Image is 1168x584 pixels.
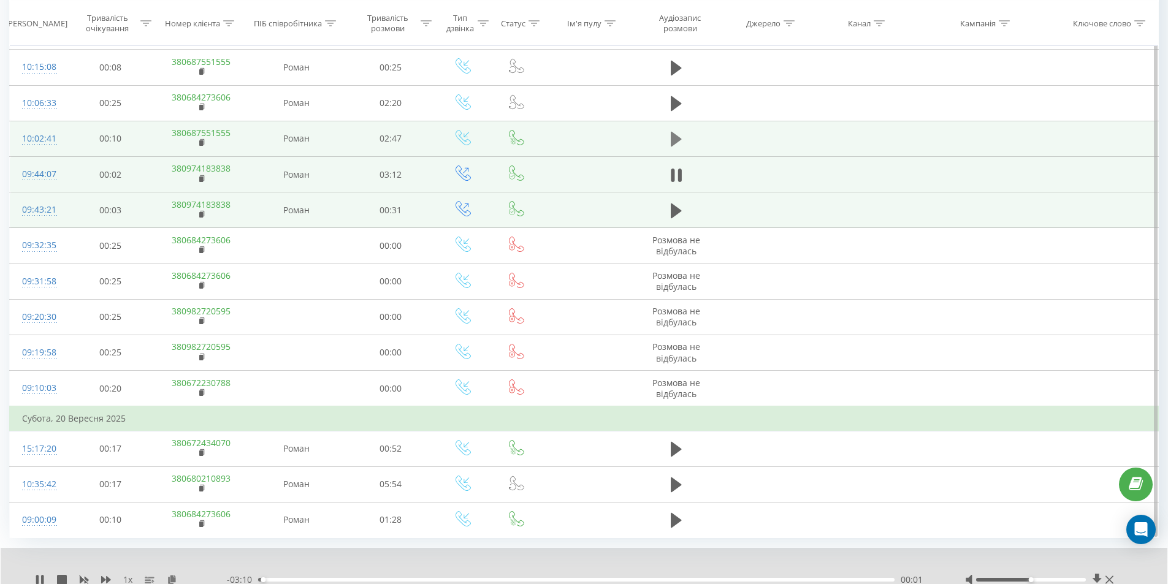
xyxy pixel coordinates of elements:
[172,341,231,352] a: 380982720595
[247,50,346,85] td: Роман
[346,371,435,407] td: 00:00
[1126,515,1156,544] div: Open Intercom Messenger
[66,121,155,156] td: 00:10
[66,264,155,299] td: 00:25
[346,121,435,156] td: 02:47
[346,192,435,228] td: 00:31
[22,270,54,294] div: 09:31:58
[172,162,231,174] a: 380974183838
[6,18,67,28] div: [PERSON_NAME]
[346,264,435,299] td: 00:00
[172,437,231,449] a: 380672434070
[346,299,435,335] td: 00:00
[172,56,231,67] a: 380687551555
[172,377,231,389] a: 380672230788
[172,199,231,210] a: 380974183838
[66,335,155,370] td: 00:25
[357,13,418,34] div: Тривалість розмови
[66,502,155,537] td: 00:10
[10,406,1159,431] td: Субота, 20 Вересня 2025
[247,502,346,537] td: Роман
[172,472,231,484] a: 380680210893
[652,341,700,363] span: Розмова не відбулась
[247,466,346,502] td: Роман
[66,431,155,466] td: 00:17
[644,13,716,34] div: Аудіозапис розмови
[172,270,231,281] a: 380684273606
[346,228,435,264] td: 00:00
[22,127,54,151] div: 10:02:41
[165,18,220,28] div: Номер клієнта
[652,270,700,292] span: Розмова не відбулась
[66,371,155,407] td: 00:20
[172,234,231,246] a: 380684273606
[66,228,155,264] td: 00:25
[346,466,435,502] td: 05:54
[247,192,346,228] td: Роман
[22,55,54,79] div: 10:15:08
[254,18,322,28] div: ПІБ співробітника
[77,13,138,34] div: Тривалість очікування
[66,50,155,85] td: 00:08
[247,431,346,466] td: Роман
[22,233,54,257] div: 09:32:35
[567,18,601,28] div: Ім'я пулу
[22,198,54,222] div: 09:43:21
[261,577,266,582] div: Accessibility label
[746,18,781,28] div: Джерело
[22,472,54,496] div: 10:35:42
[22,162,54,186] div: 09:44:07
[652,234,700,257] span: Розмова не відбулась
[652,305,700,328] span: Розмова не відбулась
[501,18,525,28] div: Статус
[346,431,435,466] td: 00:52
[172,508,231,520] a: 380684273606
[172,305,231,317] a: 380982720595
[346,50,435,85] td: 00:25
[22,376,54,400] div: 09:10:03
[652,377,700,400] span: Розмова не відбулась
[22,305,54,329] div: 09:20:30
[247,85,346,121] td: Роман
[66,192,155,228] td: 00:03
[22,437,54,461] div: 15:17:20
[66,157,155,192] td: 00:02
[346,157,435,192] td: 03:12
[1028,577,1033,582] div: Accessibility label
[247,157,346,192] td: Роман
[66,85,155,121] td: 00:25
[446,13,475,34] div: Тип дзвінка
[172,91,231,103] a: 380684273606
[22,91,54,115] div: 10:06:33
[22,341,54,365] div: 09:19:58
[960,18,996,28] div: Кампанія
[346,335,435,370] td: 00:00
[346,85,435,121] td: 02:20
[22,508,54,532] div: 09:00:09
[66,466,155,502] td: 00:17
[66,299,155,335] td: 00:25
[848,18,871,28] div: Канал
[346,502,435,537] td: 01:28
[247,121,346,156] td: Роман
[172,127,231,138] a: 380687551555
[1073,18,1131,28] div: Ключове слово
